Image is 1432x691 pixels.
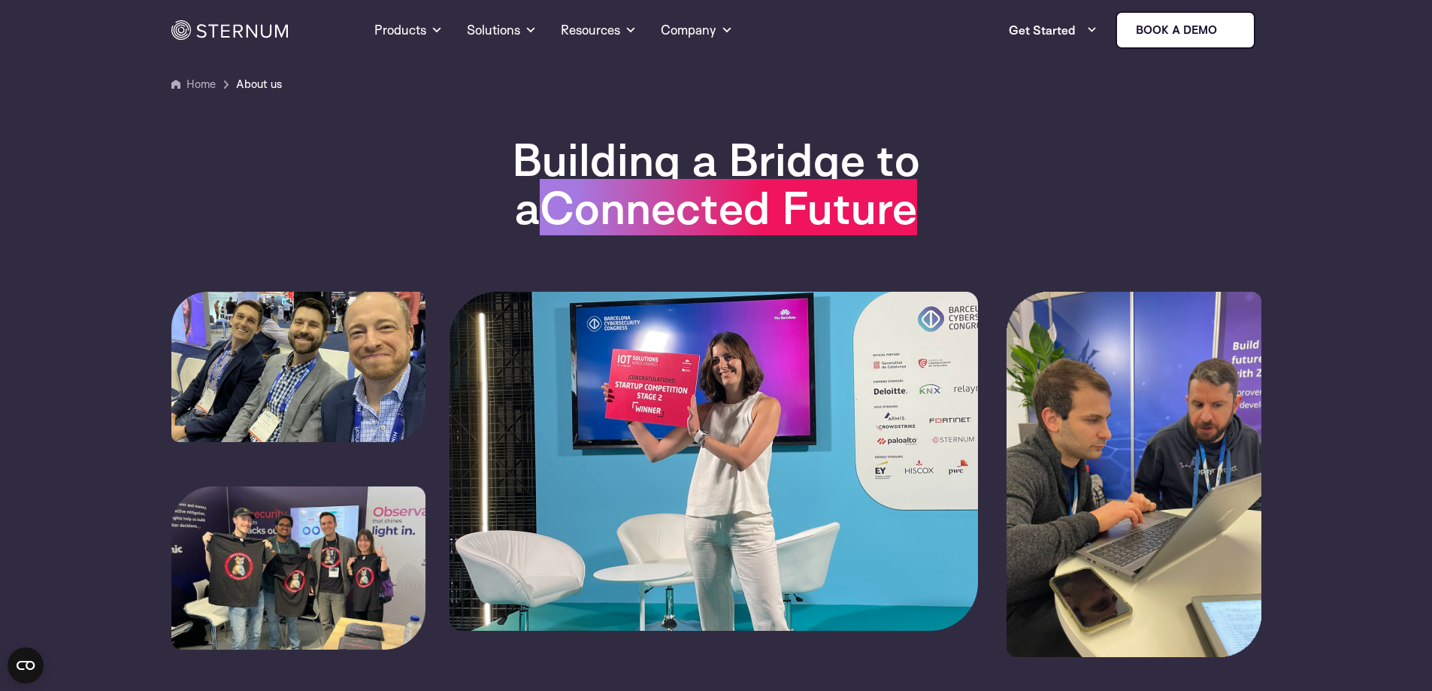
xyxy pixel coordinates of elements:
a: Products [374,3,443,57]
a: Book a demo [1116,11,1255,49]
a: Get Started [1009,15,1097,45]
button: Open CMP widget [8,647,44,683]
a: Resources [561,3,637,57]
img: sternum-zephyr [1007,292,1261,657]
a: Solutions [467,3,537,57]
span: Connected Future [540,179,917,235]
a: Company [661,3,733,57]
span: About us [236,75,282,93]
a: Home [186,77,216,91]
h1: Building a Bridge to a [425,135,1007,232]
img: sternum iot [1223,24,1235,36]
